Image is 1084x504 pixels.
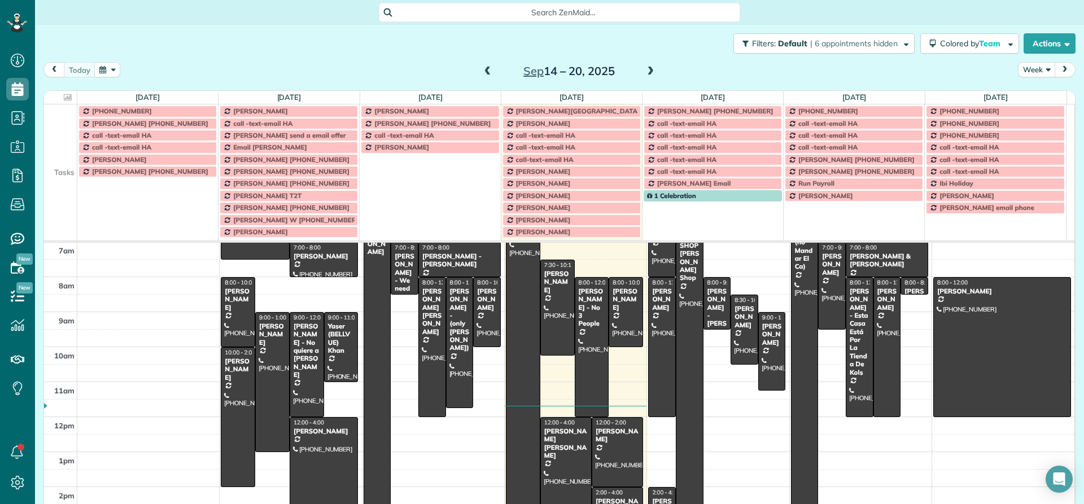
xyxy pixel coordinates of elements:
div: [PERSON_NAME] [762,322,783,347]
button: Colored byTeam [920,33,1019,54]
div: [PERSON_NAME] - [PERSON_NAME] [707,287,728,344]
span: [PERSON_NAME] [PHONE_NUMBER] [92,167,208,176]
a: [DATE] [418,93,443,102]
span: [PERSON_NAME] W [PHONE_NUMBER] call [233,216,371,224]
span: [PERSON_NAME] [516,179,571,187]
span: 8:00 - 10:00 [477,279,508,286]
div: [PERSON_NAME] [734,305,755,329]
span: call -text-email HA [939,155,999,164]
a: [DATE] [984,93,1008,102]
span: [PERSON_NAME] [PHONE_NUMBER] [374,119,491,128]
span: 8am [59,281,75,290]
h2: 14 – 20, 2025 [499,65,640,77]
span: call -text-email HA [374,131,434,139]
span: [PERSON_NAME] [PHONE_NUMBER] [233,179,349,187]
span: 7:00 - 9:30 [822,244,849,251]
span: Sep [523,64,544,78]
span: [PHONE_NUMBER] [939,107,999,115]
span: 8:00 - 8:30 [904,279,932,286]
a: [DATE] [842,93,867,102]
span: call -text-email HA [798,119,858,128]
span: 7:30 - 10:15 [544,261,575,269]
span: [PERSON_NAME] [233,107,288,115]
span: 7am [59,246,75,255]
span: 8:00 - 12:00 [877,279,908,286]
span: 9:00 - 12:00 [294,314,324,321]
span: [PERSON_NAME] [516,216,571,224]
span: 7:00 - 8:00 [422,244,449,251]
span: 1pm [59,456,75,465]
span: 9:00 - 11:00 [328,314,359,321]
span: 8:30 - 10:30 [735,296,765,304]
span: [PERSON_NAME] [PHONE_NUMBER] [233,203,349,212]
a: [DATE] [135,93,160,102]
span: [PERSON_NAME] [374,143,429,151]
div: [PERSON_NAME] [224,357,252,382]
div: [PERSON_NAME] [477,287,497,312]
span: 1 Celebration [647,191,696,200]
span: 10am [54,351,75,360]
div: [PERSON_NAME] [259,322,286,347]
div: [PERSON_NAME] [PERSON_NAME] [544,427,588,460]
span: [PERSON_NAME] [516,227,571,236]
span: Colored by [940,38,1004,49]
span: call -text-email HA [92,143,151,151]
span: [PERSON_NAME] send a email offer [233,131,346,139]
div: [PERSON_NAME] - We need to start at 8am on [DATE] [394,252,415,350]
span: [PERSON_NAME] [PHONE_NUMBER] [657,107,773,115]
span: [PHONE_NUMBER] [939,119,999,128]
span: call-text-email HA [516,155,574,164]
div: [PERSON_NAME] - No 3 People [578,287,606,328]
span: 12pm [54,421,75,430]
div: [PERSON_NAME] - [PERSON_NAME] [422,252,497,269]
span: [PERSON_NAME] [PHONE_NUMBER] [92,119,208,128]
button: Week [1018,62,1055,77]
span: [PERSON_NAME] [516,203,571,212]
span: [PHONE_NUMBER] [939,131,999,139]
span: [PERSON_NAME] [516,119,571,128]
a: Filters: Default | 6 appointments hidden [728,33,915,54]
span: call -text-email HA [657,143,716,151]
span: call -text-email HA [657,131,716,139]
div: [PERSON_NAME] [PERSON_NAME] [422,287,443,336]
span: Email [PERSON_NAME] [233,143,307,151]
span: call -text-email HA [798,131,858,139]
span: 12:00 - 4:00 [544,419,575,426]
span: 8:00 - 12:00 [652,279,683,286]
button: next [1054,62,1076,77]
span: 12:00 - 2:00 [596,419,626,426]
span: 10:00 - 2:00 [225,349,255,356]
span: 8:00 - 12:00 [579,279,609,286]
span: call -text-email HA [798,143,858,151]
span: 2:00 - 4:00 [596,489,623,496]
span: [PERSON_NAME] [516,191,571,200]
span: 9:00 - 11:15 [762,314,793,321]
span: [PERSON_NAME] [92,155,147,164]
span: [PHONE_NUMBER] [798,107,858,115]
span: 8:00 - 12:00 [422,279,453,286]
div: Yaser (BELLVUE) Khan [327,322,355,355]
span: 8:00 - 9:30 [707,279,735,286]
span: [PERSON_NAME] [939,191,994,200]
span: 2:00 - 4:00 [652,489,679,496]
span: call -text-email HA [657,167,716,176]
span: 12:00 - 4:00 [294,419,324,426]
span: 8:00 - 12:00 [937,279,968,286]
span: [PERSON_NAME] [PHONE_NUMBER] [798,155,915,164]
div: [PERSON_NAME] & [PERSON_NAME] [849,252,925,269]
div: [PERSON_NAME] - Esta Casa Está Por La Tienda De Kols [849,287,870,376]
span: call -text-email HA [516,143,575,151]
span: 7:00 - 8:00 [850,244,877,251]
span: New [16,253,33,265]
span: [PERSON_NAME] [PHONE_NUMBER] [798,167,915,176]
span: [PERSON_NAME][GEOGRAPHIC_DATA] [516,107,640,115]
button: Filters: Default | 6 appointments hidden [733,33,915,54]
div: [PERSON_NAME] [612,287,640,312]
div: [PERSON_NAME] - No quiere a [PERSON_NAME] [293,322,321,379]
div: Open Intercom Messenger [1046,466,1073,493]
span: 8:00 - 12:00 [850,279,880,286]
button: Actions [1024,33,1076,54]
span: [PHONE_NUMBER] [92,107,152,115]
button: prev [43,62,65,77]
span: 7:00 - 8:00 [294,244,321,251]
